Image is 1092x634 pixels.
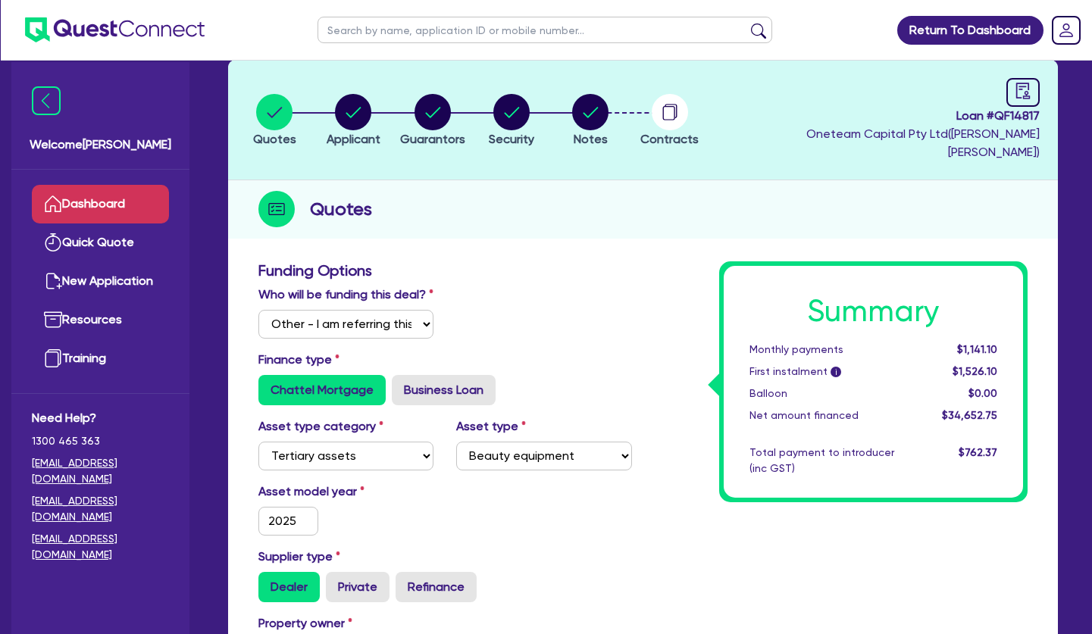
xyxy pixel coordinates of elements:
[400,132,465,146] span: Guarantors
[32,531,169,563] a: [EMAIL_ADDRESS][DOMAIN_NAME]
[640,132,699,146] span: Contracts
[258,572,320,602] label: Dealer
[959,446,997,458] span: $762.37
[640,93,699,149] button: Contracts
[32,433,169,449] span: 1300 465 363
[806,126,1040,159] span: Oneteam Capital Pty Ltd ( [PERSON_NAME] [PERSON_NAME] )
[30,136,171,154] span: Welcome [PERSON_NAME]
[258,261,632,280] h3: Funding Options
[392,375,496,405] label: Business Loan
[25,17,205,42] img: quest-connect-logo-blue
[258,351,339,369] label: Finance type
[488,93,535,149] button: Security
[1047,11,1086,50] a: Dropdown toggle
[953,365,997,377] span: $1,526.10
[327,132,380,146] span: Applicant
[396,572,477,602] label: Refinance
[957,343,997,355] span: $1,141.10
[247,483,445,501] label: Asset model year
[1015,83,1031,99] span: audit
[897,16,1044,45] a: Return To Dashboard
[32,262,169,301] a: New Application
[44,349,62,367] img: training
[489,132,534,146] span: Security
[738,386,918,401] div: Balloon
[32,339,169,378] a: Training
[32,493,169,525] a: [EMAIL_ADDRESS][DOMAIN_NAME]
[738,445,918,476] div: Total payment to introducer (inc GST)
[32,455,169,487] a: [EMAIL_ADDRESS][DOMAIN_NAME]
[942,409,997,421] span: $34,652.75
[252,93,297,149] button: Quotes
[32,223,169,262] a: Quick Quote
[456,417,526,436] label: Asset type
[399,93,466,149] button: Guarantors
[738,408,918,423] div: Net amount financed
[258,286,433,304] label: Who will be funding this deal?
[571,93,609,149] button: Notes
[831,367,841,377] span: i
[44,272,62,290] img: new-application
[32,185,169,223] a: Dashboard
[258,375,386,405] label: Chattel Mortgage
[44,233,62,251] img: quick-quote
[749,293,998,329] h1: Summary
[326,572,390,602] label: Private
[253,132,296,146] span: Quotes
[258,548,340,566] label: Supplier type
[326,93,381,149] button: Applicant
[258,191,295,227] img: step-icon
[32,301,169,339] a: Resources
[32,409,169,427] span: Need Help?
[968,387,997,399] span: $0.00
[318,17,772,43] input: Search by name, application ID or mobile number...
[310,195,372,223] h2: Quotes
[738,342,918,358] div: Monthly payments
[258,417,383,436] label: Asset type category
[258,614,352,632] label: Property owner
[32,86,61,115] img: icon-menu-close
[574,132,608,146] span: Notes
[44,311,62,329] img: resources
[713,107,1040,125] span: Loan # QF14817
[738,364,918,379] div: First instalment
